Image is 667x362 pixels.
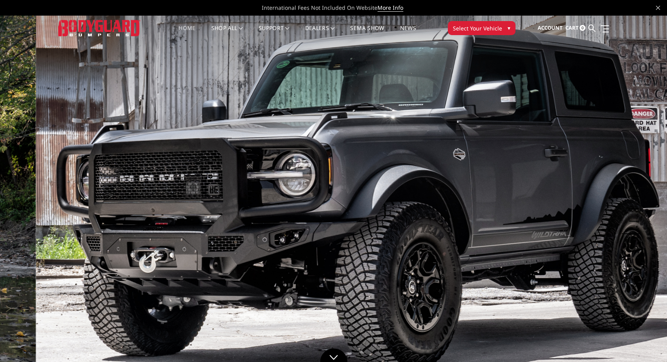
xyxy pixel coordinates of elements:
[565,24,578,31] span: Cart
[211,25,243,41] a: shop all
[453,24,502,32] span: Select Your Vehicle
[305,25,335,41] a: Dealers
[58,20,140,36] img: BODYGUARD BUMPERS
[537,24,562,31] span: Account
[259,25,290,41] a: Support
[179,25,195,41] a: Home
[537,18,562,39] a: Account
[377,4,403,12] a: More Info
[400,25,416,41] a: News
[579,25,585,31] span: 0
[448,21,515,35] button: Select Your Vehicle
[628,325,667,362] iframe: Chat Widget
[631,222,639,234] button: 5 of 5
[631,209,639,222] button: 4 of 5
[350,25,384,41] a: SEMA Show
[508,24,510,32] span: ▾
[631,184,639,197] button: 2 of 5
[565,18,585,39] a: Cart 0
[631,197,639,209] button: 3 of 5
[631,172,639,184] button: 1 of 5
[320,348,347,362] a: Click to Down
